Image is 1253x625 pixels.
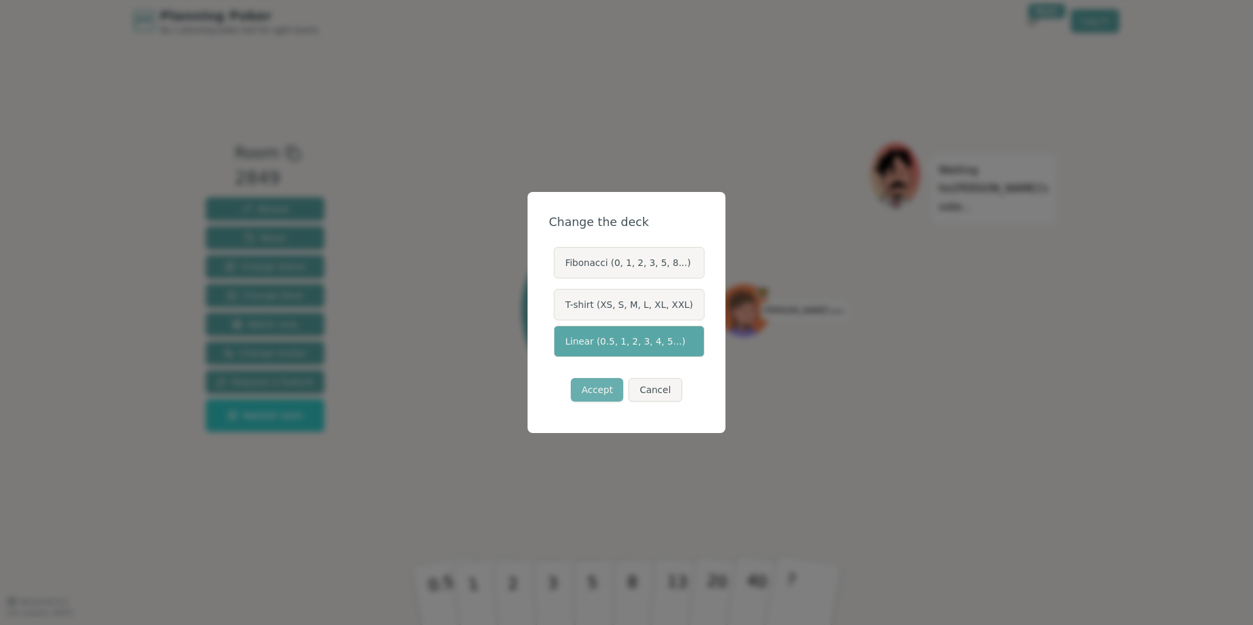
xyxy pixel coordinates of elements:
[628,378,682,402] button: Cancel
[554,289,704,320] label: T-shirt (XS, S, M, L, XL, XXL)
[554,247,704,278] label: Fibonacci (0, 1, 2, 3, 5, 8...)
[571,378,623,402] button: Accept
[554,326,704,357] label: Linear (0.5, 1, 2, 3, 4, 5...)
[549,213,704,231] div: Change the deck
